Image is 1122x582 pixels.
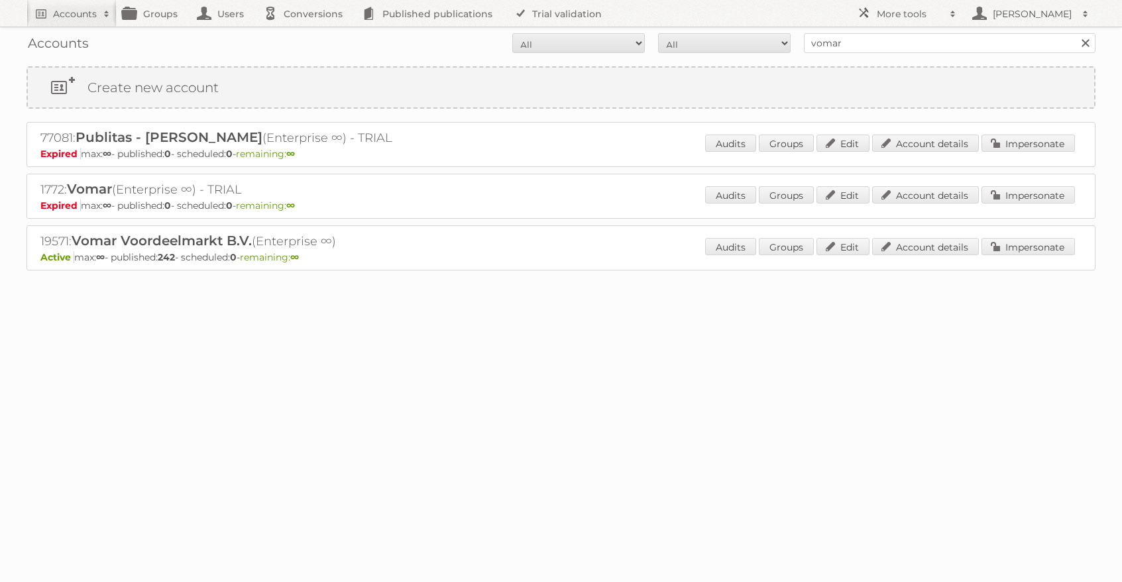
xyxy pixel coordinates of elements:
[872,135,979,152] a: Account details
[40,251,74,263] span: Active
[72,233,252,249] span: Vomar Voordeelmarkt B.V.
[40,129,504,146] h2: 77081: (Enterprise ∞) - TRIAL
[982,135,1075,152] a: Impersonate
[816,238,870,255] a: Edit
[226,148,233,160] strong: 0
[759,135,814,152] a: Groups
[40,233,504,250] h2: 19571: (Enterprise ∞)
[164,200,171,211] strong: 0
[40,200,1082,211] p: max: - published: - scheduled: -
[230,251,237,263] strong: 0
[705,135,756,152] a: Audits
[236,200,295,211] span: remaining:
[286,200,295,211] strong: ∞
[40,200,81,211] span: Expired
[40,148,81,160] span: Expired
[164,148,171,160] strong: 0
[158,251,175,263] strong: 242
[989,7,1076,21] h2: [PERSON_NAME]
[40,148,1082,160] p: max: - published: - scheduled: -
[816,135,870,152] a: Edit
[982,238,1075,255] a: Impersonate
[872,238,979,255] a: Account details
[28,68,1094,107] a: Create new account
[53,7,97,21] h2: Accounts
[286,148,295,160] strong: ∞
[236,148,295,160] span: remaining:
[76,129,262,145] span: Publitas - [PERSON_NAME]
[96,251,105,263] strong: ∞
[67,181,112,197] span: Vomar
[877,7,943,21] h2: More tools
[103,148,111,160] strong: ∞
[982,186,1075,204] a: Impersonate
[226,200,233,211] strong: 0
[705,186,756,204] a: Audits
[240,251,299,263] span: remaining:
[40,181,504,198] h2: 1772: (Enterprise ∞) - TRIAL
[759,238,814,255] a: Groups
[759,186,814,204] a: Groups
[40,251,1082,263] p: max: - published: - scheduled: -
[705,238,756,255] a: Audits
[290,251,299,263] strong: ∞
[816,186,870,204] a: Edit
[103,200,111,211] strong: ∞
[872,186,979,204] a: Account details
